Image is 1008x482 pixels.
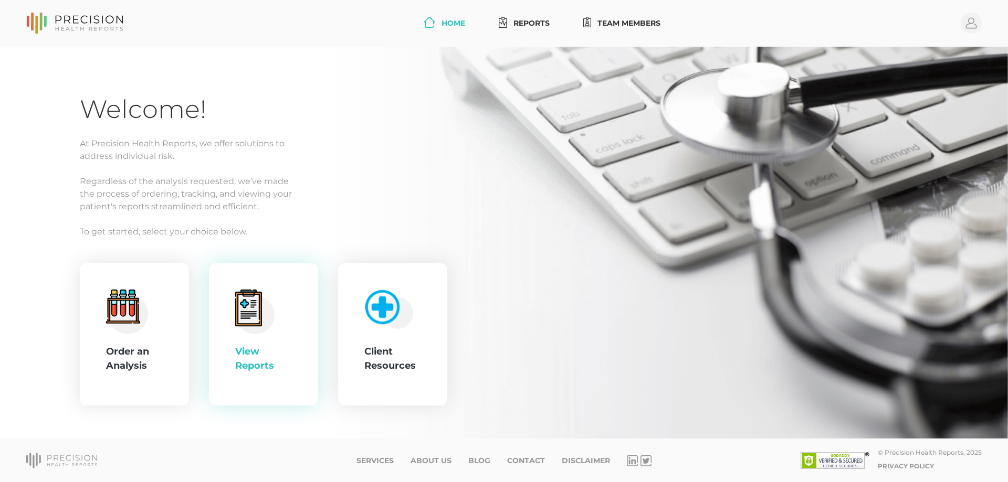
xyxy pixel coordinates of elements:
p: To get started, select your choice below. [80,226,928,238]
a: Blog [468,456,490,465]
h1: Welcome! [80,94,928,125]
a: Team Members [579,14,665,33]
img: SSL site seal - click to verify [801,452,869,469]
a: Privacy Policy [878,462,934,470]
img: client-resource.c5a3b187.png [360,285,414,329]
div: Client Resources [364,345,421,373]
a: Disclaimer [562,456,610,465]
a: Contact [507,456,545,465]
p: At Precision Health Reports, we offer solutions to address individual risk. [80,137,928,163]
p: Regardless of the analysis requested, we've made the process of ordering, tracking, and viewing y... [80,175,928,213]
a: Services [356,456,394,465]
a: Reports [495,14,554,33]
div: © Precision Health Reports, 2025 [878,448,982,456]
div: Order an Analysis [106,345,163,373]
div: View Reports [235,345,292,373]
a: Home [419,14,469,33]
a: About Us [411,456,451,465]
